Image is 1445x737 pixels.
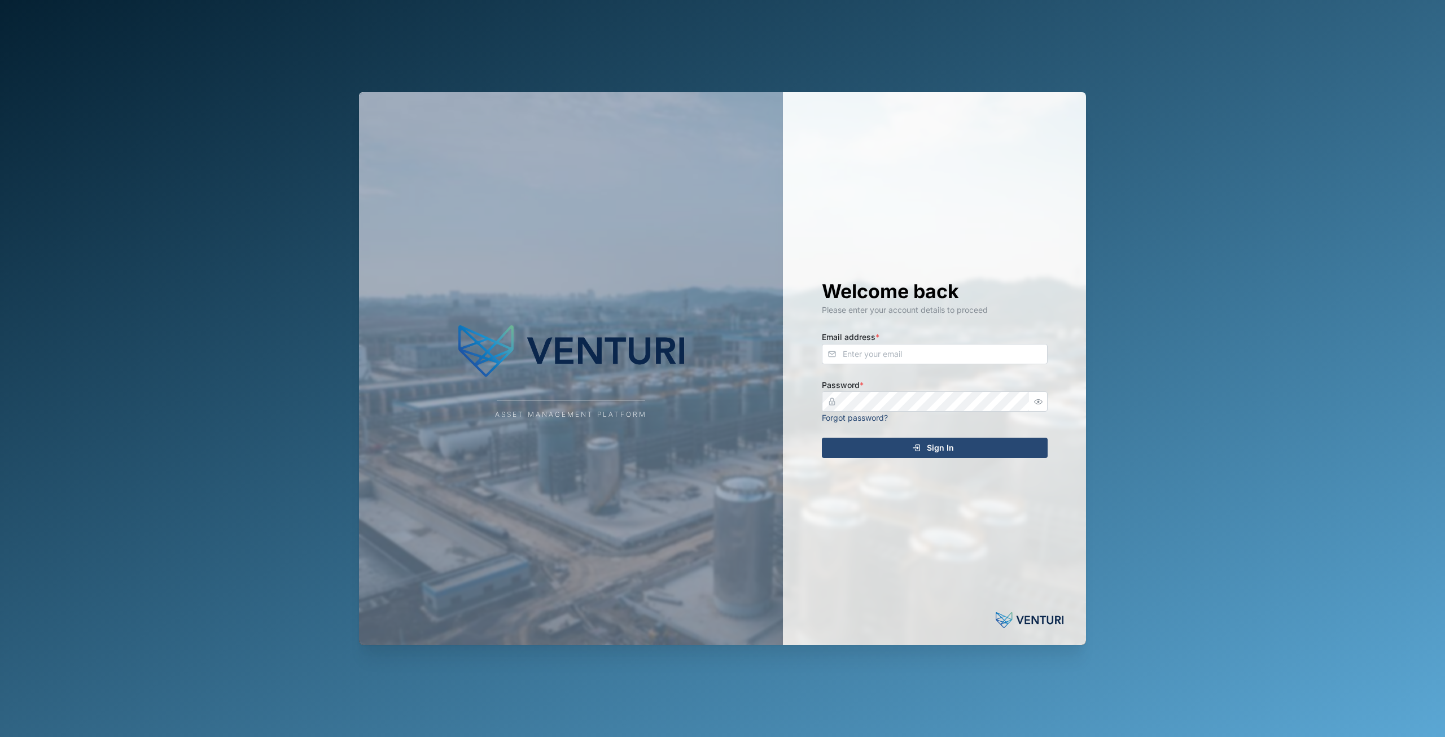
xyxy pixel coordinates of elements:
[822,438,1048,458] button: Sign In
[927,438,954,457] span: Sign In
[822,279,1048,304] h1: Welcome back
[822,413,888,422] a: Forgot password?
[458,317,684,385] img: Company Logo
[822,379,864,391] label: Password
[996,609,1063,631] img: Powered by: Venturi
[495,409,647,420] div: Asset Management Platform
[822,304,1048,316] div: Please enter your account details to proceed
[822,331,879,343] label: Email address
[822,344,1048,364] input: Enter your email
